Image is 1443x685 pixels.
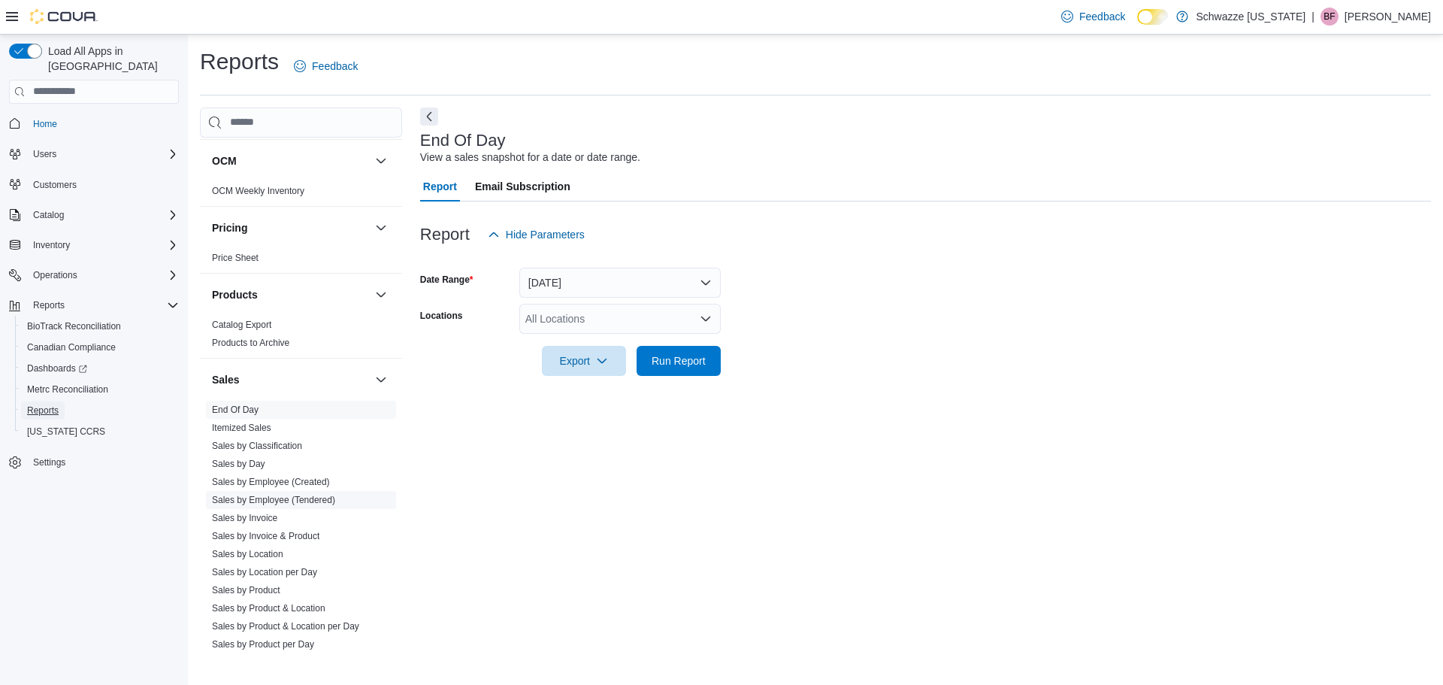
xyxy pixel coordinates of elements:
button: Reports [3,295,185,316]
button: Users [3,144,185,165]
button: BioTrack Reconciliation [15,316,185,337]
button: Operations [3,265,185,286]
div: Sales [200,401,402,659]
h3: End Of Day [420,132,506,150]
input: Dark Mode [1137,9,1169,25]
span: BioTrack Reconciliation [21,317,179,335]
label: Locations [420,310,463,322]
button: Products [212,287,369,302]
span: Metrc Reconciliation [21,380,179,399]
span: Operations [27,266,179,284]
h3: Report [420,226,470,244]
button: Reports [27,296,71,314]
a: Sales by Employee (Created) [212,477,330,487]
button: OCM [212,153,369,168]
button: Inventory [3,235,185,256]
span: Run Report [652,353,706,368]
h1: Reports [200,47,279,77]
span: Washington CCRS [21,423,179,441]
span: Reports [21,402,179,420]
span: Canadian Compliance [27,341,116,353]
span: Users [33,148,56,160]
a: Sales by Classification [212,441,302,451]
button: Sales [372,371,390,389]
span: Metrc Reconciliation [27,383,108,396]
a: Settings [27,453,71,471]
a: Catalog Export [212,320,271,330]
button: Home [3,113,185,135]
span: Sales by Employee (Created) [212,476,330,488]
button: Next [420,108,438,126]
span: BF [1324,8,1335,26]
a: OCM Weekly Inventory [212,186,304,196]
a: Sales by Day [212,459,265,469]
nav: Complex example [9,107,179,513]
div: OCM [200,182,402,206]
span: Customers [33,179,77,191]
span: Products to Archive [212,337,289,349]
button: Pricing [372,219,390,237]
span: Dark Mode [1137,25,1138,26]
a: Itemized Sales [212,423,271,433]
span: Feedback [312,59,358,74]
span: BioTrack Reconciliation [27,320,121,332]
div: Pricing [200,249,402,273]
span: Email Subscription [475,171,570,202]
div: Products [200,316,402,358]
span: Catalog [27,206,179,224]
p: Schwazze [US_STATE] [1196,8,1305,26]
span: Reports [27,296,179,314]
button: Open list of options [700,313,712,325]
a: End Of Day [212,405,259,415]
button: Operations [27,266,83,284]
h3: Sales [212,372,240,387]
span: Sales by Product [212,584,280,596]
div: View a sales snapshot for a date or date range. [420,150,640,165]
span: Inventory [27,236,179,254]
button: Customers [3,174,185,195]
span: Sales by Product & Location [212,602,325,614]
span: Itemized Sales [212,422,271,434]
button: [US_STATE] CCRS [15,421,185,442]
button: Inventory [27,236,76,254]
p: [PERSON_NAME] [1345,8,1431,26]
span: Catalog [33,209,64,221]
span: OCM Weekly Inventory [212,185,304,197]
span: Reports [33,299,65,311]
span: Hide Parameters [506,227,585,242]
span: Home [33,118,57,130]
p: | [1311,8,1314,26]
span: Inventory [33,239,70,251]
span: Sales by Invoice [212,512,277,524]
span: Sales by Location per Day [212,566,317,578]
a: Home [27,115,63,133]
span: Operations [33,269,77,281]
a: Reports [21,402,65,420]
button: Catalog [3,205,185,226]
button: OCM [372,152,390,170]
button: Sales [212,372,369,387]
h3: OCM [212,153,237,168]
span: Report [423,171,457,202]
span: Sales by Location [212,548,283,560]
a: Sales by Location per Day [212,567,317,577]
a: [US_STATE] CCRS [21,423,111,441]
button: Products [372,286,390,304]
span: Home [27,114,179,133]
a: Products to Archive [212,338,289,348]
a: Sales by Location [212,549,283,559]
a: Sales by Employee (Tendered) [212,495,335,505]
a: Sales by Invoice & Product [212,531,319,541]
span: Export [551,346,617,376]
span: Sales by Classification [212,440,302,452]
a: Dashboards [21,359,93,377]
span: Feedback [1079,9,1125,24]
span: Sales by Day [212,458,265,470]
span: Sales by Product per Day [212,638,314,650]
a: Dashboards [15,358,185,379]
button: Pricing [212,220,369,235]
a: Feedback [288,51,364,81]
a: BioTrack Reconciliation [21,317,127,335]
a: Feedback [1055,2,1131,32]
span: Sales by Invoice & Product [212,530,319,542]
